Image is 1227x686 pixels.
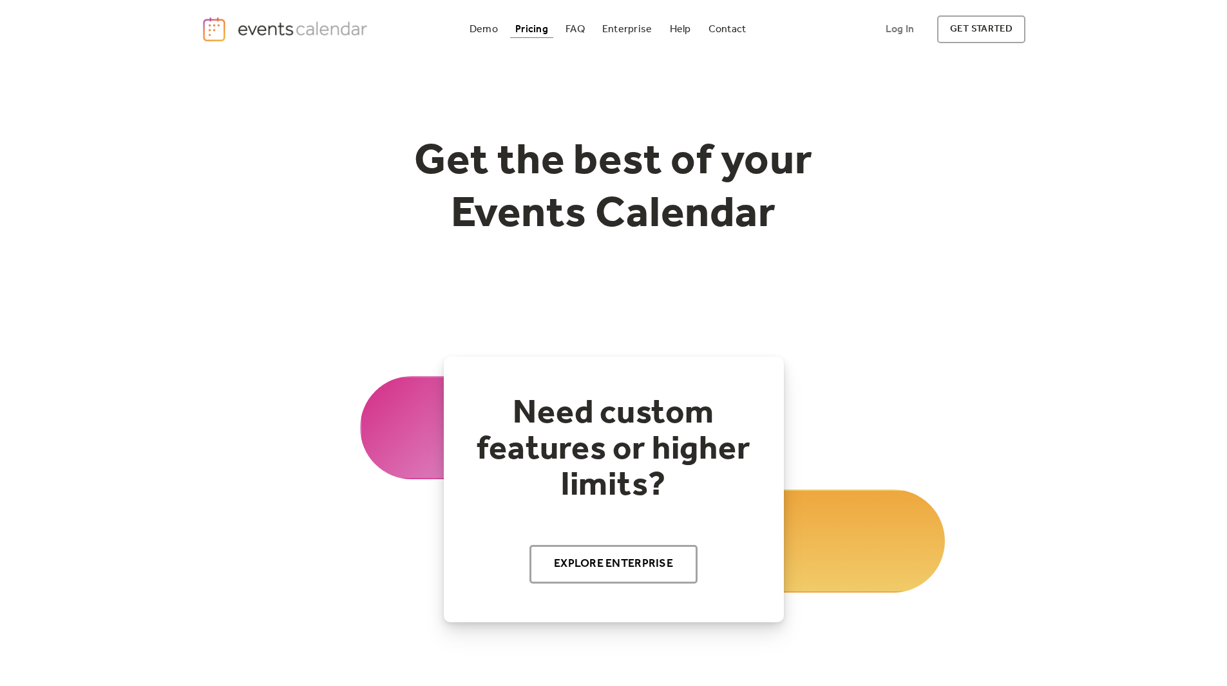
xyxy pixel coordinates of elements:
div: Pricing [515,26,548,33]
div: FAQ [566,26,585,33]
div: Demo [470,26,498,33]
a: Contact [703,21,752,38]
h1: Get the best of your Events Calendar [366,136,861,241]
div: Enterprise [602,26,652,33]
a: Pricing [510,21,553,38]
a: Enterprise [597,21,657,38]
h2: Need custom features or higher limits? [470,395,758,504]
a: get started [937,15,1025,43]
a: Demo [464,21,503,38]
a: Explore Enterprise [529,545,698,584]
a: Log In [873,15,927,43]
a: Help [665,21,696,38]
div: Contact [709,26,747,33]
a: FAQ [560,21,590,38]
div: Help [670,26,691,33]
